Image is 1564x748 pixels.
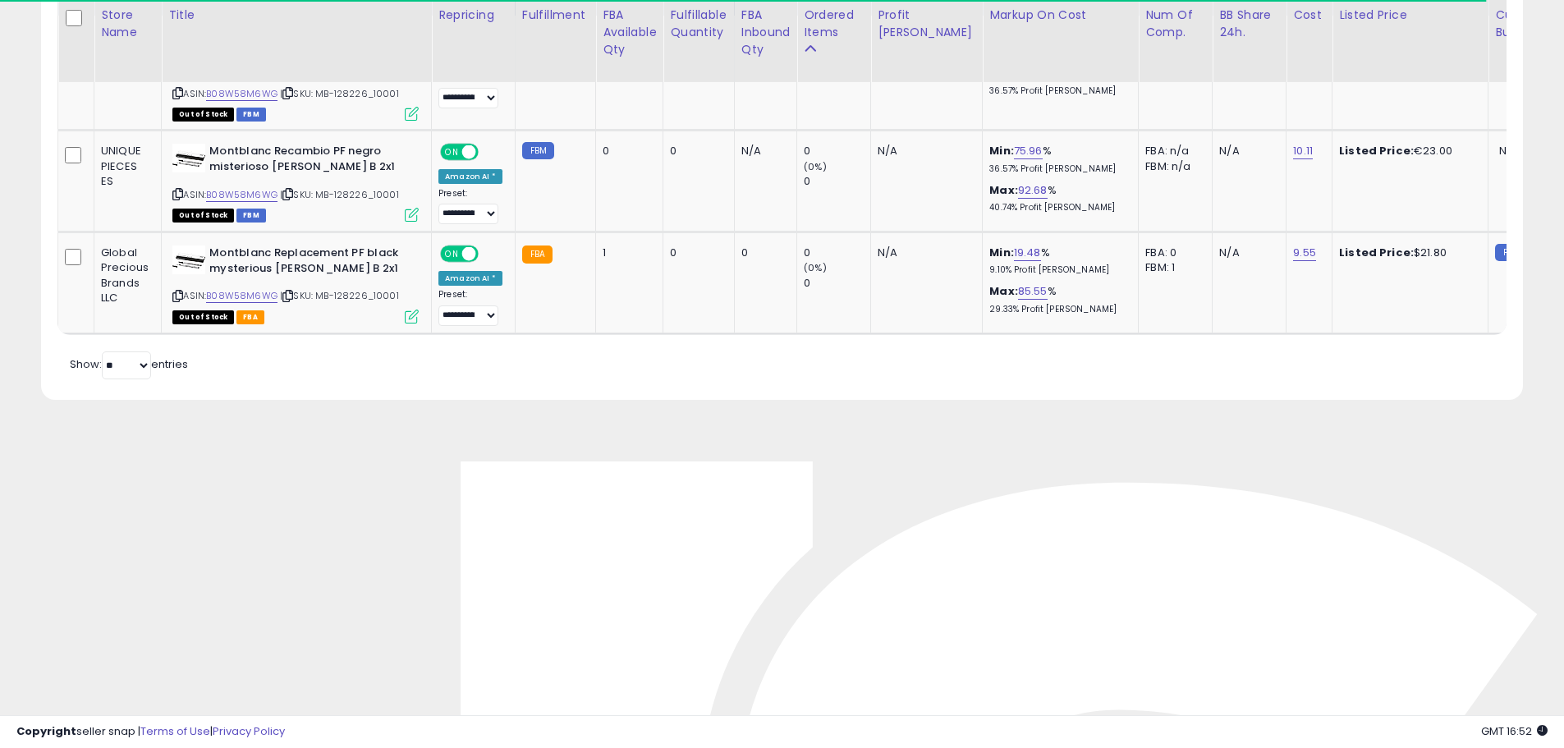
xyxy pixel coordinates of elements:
[1293,245,1316,261] a: 9.55
[236,209,266,223] span: FBM
[804,160,827,173] small: (0%)
[442,247,462,261] span: ON
[741,144,785,158] div: N/A
[522,142,554,159] small: FBM
[70,356,188,372] span: Show: entries
[438,289,502,326] div: Preset:
[1145,159,1199,174] div: FBM: n/a
[206,289,277,303] a: B08W58M6WG
[1293,7,1325,24] div: Cost
[989,7,1131,24] div: Markup on Cost
[172,108,234,122] span: All listings that are currently out of stock and unavailable for purchase on Amazon
[878,144,970,158] div: N/A
[1018,283,1048,300] a: 85.55
[476,247,502,261] span: OFF
[603,246,650,260] div: 1
[878,7,975,41] div: Profit [PERSON_NAME]
[172,144,419,220] div: ASIN:
[172,310,234,324] span: All listings that are currently out of stock and unavailable for purchase on Amazon
[804,276,870,291] div: 0
[804,7,864,41] div: Ordered Items
[172,28,419,119] div: ASIN:
[804,174,870,189] div: 0
[1145,144,1199,158] div: FBA: n/a
[989,144,1126,174] div: %
[522,7,589,24] div: Fulfillment
[438,271,502,286] div: Amazon AI *
[1293,143,1313,159] a: 10.11
[989,163,1126,175] p: 36.57% Profit [PERSON_NAME]
[209,246,409,280] b: Montblanc Replacement PF black mysterious [PERSON_NAME] B 2x1
[522,246,553,264] small: FBA
[989,264,1126,276] p: 9.10% Profit [PERSON_NAME]
[989,183,1126,213] div: %
[1219,7,1279,41] div: BB Share 24h.
[1018,182,1048,199] a: 92.68
[603,7,656,58] div: FBA Available Qty
[989,143,1014,158] b: Min:
[603,144,650,158] div: 0
[1145,7,1205,41] div: Num of Comp.
[804,144,870,158] div: 0
[1339,7,1481,24] div: Listed Price
[1014,245,1041,261] a: 19.48
[209,144,409,178] b: Montblanc Recambio PF negro misterioso [PERSON_NAME] B 2x1
[280,87,399,100] span: | SKU: MB-128226_10001
[101,7,154,41] div: Store Name
[670,144,721,158] div: 0
[878,246,970,260] div: N/A
[280,289,399,302] span: | SKU: MB-128226_10001
[438,7,508,24] div: Repricing
[670,246,721,260] div: 0
[280,188,399,201] span: | SKU: MB-128226_10001
[1219,246,1273,260] div: N/A
[989,284,1126,314] div: %
[1014,143,1043,159] a: 75.96
[101,246,149,305] div: Global Precious Brands LLC
[741,246,785,260] div: 0
[438,188,502,225] div: Preset:
[989,245,1014,260] b: Min:
[101,144,149,189] div: UNIQUE PIECES ES
[1339,246,1475,260] div: $21.80
[741,7,791,58] div: FBA inbound Qty
[172,246,419,322] div: ASIN:
[172,246,205,274] img: 41hlQimbZBS._SL40_.jpg
[1145,246,1199,260] div: FBA: 0
[989,202,1126,213] p: 40.74% Profit [PERSON_NAME]
[442,145,462,159] span: ON
[1339,245,1414,260] b: Listed Price:
[1499,143,1519,158] span: N/A
[989,85,1126,97] p: 36.57% Profit [PERSON_NAME]
[989,283,1018,299] b: Max:
[989,182,1018,198] b: Max:
[670,7,727,41] div: Fulfillable Quantity
[438,169,502,184] div: Amazon AI *
[989,304,1126,315] p: 29.33% Profit [PERSON_NAME]
[236,108,266,122] span: FBM
[168,7,424,24] div: Title
[804,246,870,260] div: 0
[236,310,264,324] span: FBA
[1219,144,1273,158] div: N/A
[1339,144,1475,158] div: €23.00
[172,209,234,223] span: All listings that are currently out of stock and unavailable for purchase on Amazon
[438,71,502,108] div: Preset:
[476,145,502,159] span: OFF
[1495,244,1527,261] small: FBM
[206,87,277,101] a: B08W58M6WG
[1145,260,1199,275] div: FBM: 1
[1339,143,1414,158] b: Listed Price:
[804,261,827,274] small: (0%)
[989,246,1126,276] div: %
[206,188,277,202] a: B08W58M6WG
[172,144,205,172] img: 41hlQimbZBS._SL40_.jpg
